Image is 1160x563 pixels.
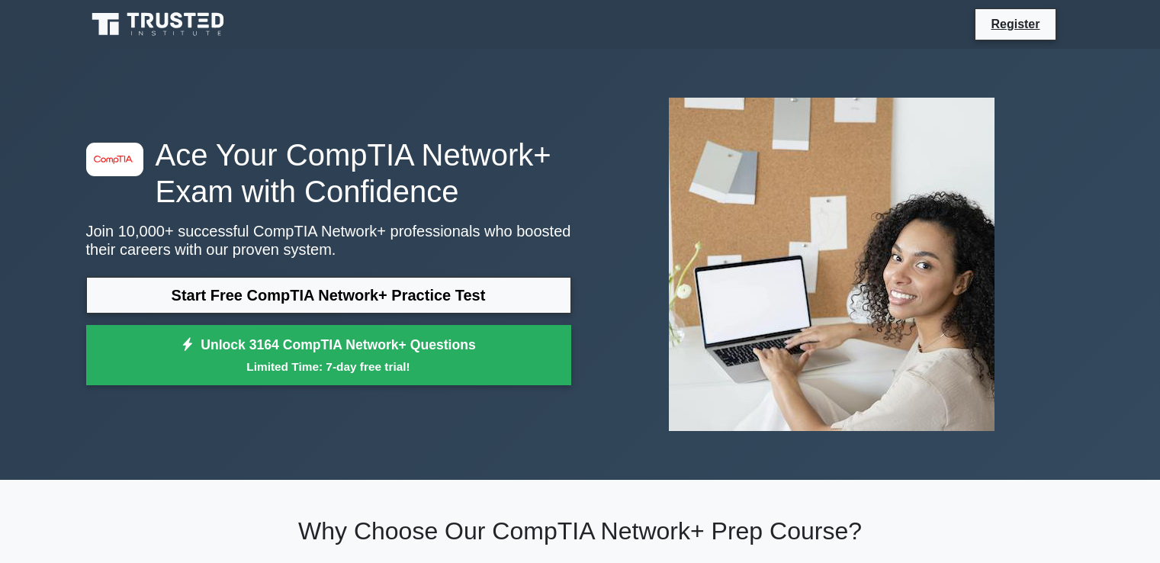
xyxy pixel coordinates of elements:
h2: Why Choose Our CompTIA Network+ Prep Course? [86,516,1075,545]
a: Register [982,14,1049,34]
p: Join 10,000+ successful CompTIA Network+ professionals who boosted their careers with our proven ... [86,222,571,259]
small: Limited Time: 7-day free trial! [105,358,552,375]
a: Start Free CompTIA Network+ Practice Test [86,277,571,314]
a: Unlock 3164 CompTIA Network+ QuestionsLimited Time: 7-day free trial! [86,325,571,386]
h1: Ace Your CompTIA Network+ Exam with Confidence [86,137,571,210]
